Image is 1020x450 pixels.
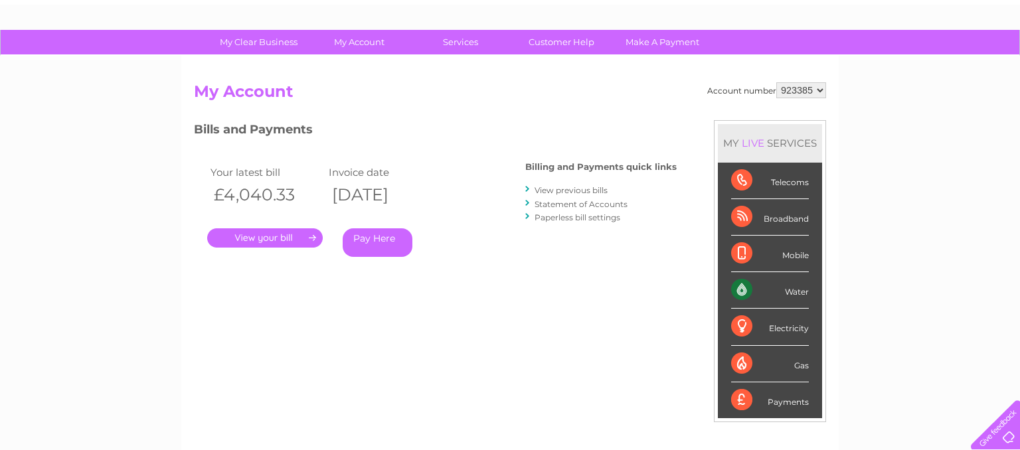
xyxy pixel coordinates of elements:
[731,236,809,272] div: Mobile
[343,228,412,257] a: Pay Here
[207,181,325,208] th: £4,040.33
[197,7,825,64] div: Clear Business is a trading name of Verastar Limited (registered in [GEOGRAPHIC_DATA] No. 3667643...
[731,199,809,236] div: Broadband
[305,30,414,54] a: My Account
[204,30,313,54] a: My Clear Business
[325,163,444,181] td: Invoice date
[786,56,811,66] a: Water
[932,56,964,66] a: Contact
[535,185,608,195] a: View previous bills
[608,30,717,54] a: Make A Payment
[707,82,826,98] div: Account number
[731,382,809,418] div: Payments
[819,56,849,66] a: Energy
[976,56,1007,66] a: Log out
[770,7,861,23] a: 0333 014 3131
[731,272,809,309] div: Water
[535,212,620,222] a: Paperless bill settings
[731,346,809,382] div: Gas
[207,163,325,181] td: Your latest bill
[406,30,515,54] a: Services
[731,163,809,199] div: Telecoms
[739,137,767,149] div: LIVE
[507,30,616,54] a: Customer Help
[207,228,323,248] a: .
[718,124,822,162] div: MY SERVICES
[194,120,677,143] h3: Bills and Payments
[731,309,809,345] div: Electricity
[535,199,628,209] a: Statement of Accounts
[325,181,444,208] th: [DATE]
[194,82,826,108] h2: My Account
[36,35,104,75] img: logo.png
[857,56,896,66] a: Telecoms
[525,162,677,172] h4: Billing and Payments quick links
[904,56,924,66] a: Blog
